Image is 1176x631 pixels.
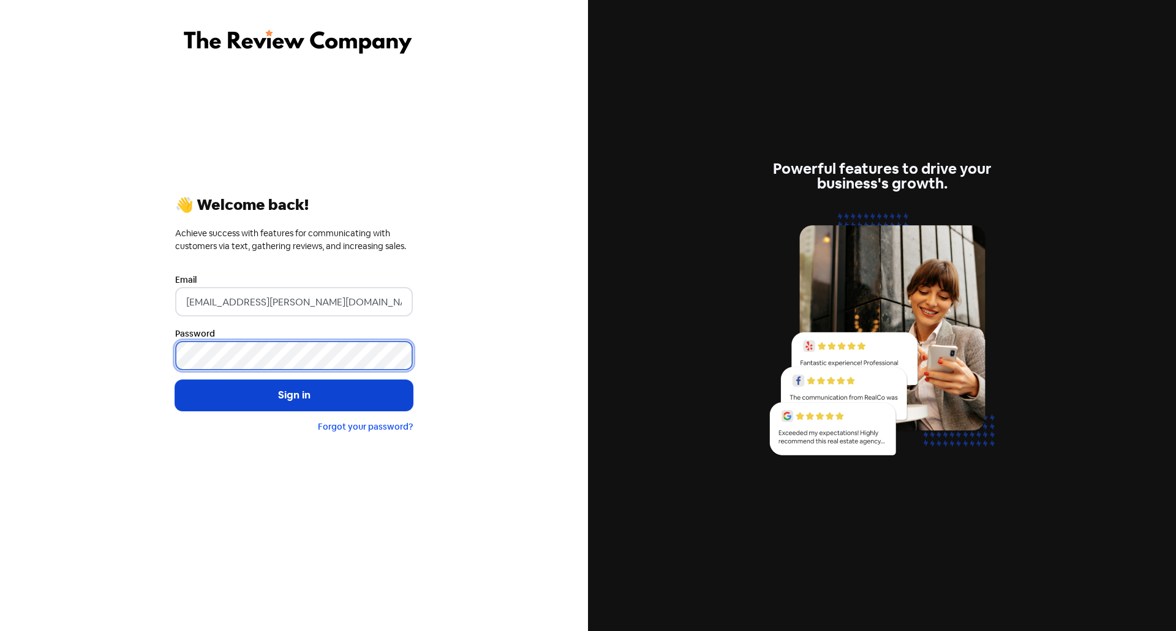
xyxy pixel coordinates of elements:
label: Email [175,274,197,286]
input: Enter your email address... [175,287,413,316]
div: Achieve success with features for communicating with customers via text, gathering reviews, and i... [175,227,413,253]
label: Password [175,327,215,340]
div: Powerful features to drive your business's growth. [763,162,1001,191]
a: Forgot your password? [318,421,413,432]
button: Sign in [175,380,413,411]
div: 👋 Welcome back! [175,198,413,212]
img: reviews [763,206,1001,469]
